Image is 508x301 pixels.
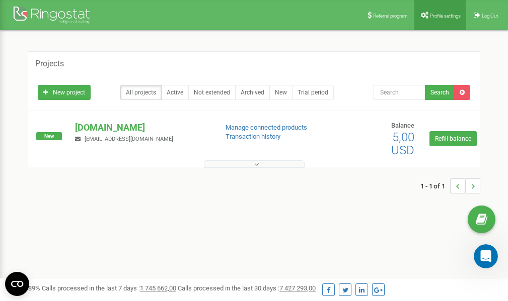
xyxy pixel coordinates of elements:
button: Search [425,85,455,100]
a: Archived [235,85,270,100]
span: [EMAIL_ADDRESS][DOMAIN_NAME] [85,136,173,142]
h5: Projects [35,59,64,68]
a: Not extended [188,85,236,100]
input: Search [374,85,425,100]
a: All projects [120,85,162,100]
a: Trial period [292,85,334,100]
span: Log Out [482,13,498,19]
iframe: Intercom live chat [474,244,498,268]
p: [DOMAIN_NAME] [75,121,209,134]
span: 1 - 1 of 1 [420,178,450,193]
u: 7 427 293,00 [279,284,316,292]
a: New [269,85,293,100]
a: Manage connected products [226,124,307,131]
nav: ... [420,168,480,204]
span: Calls processed in the last 30 days : [178,284,316,292]
a: Refill balance [429,131,477,146]
button: Open CMP widget [5,272,29,296]
span: Profile settings [430,13,461,19]
span: New [36,132,62,140]
a: Active [161,85,189,100]
span: Calls processed in the last 7 days : [42,284,176,292]
span: Referral program [373,13,408,19]
a: New project [38,85,91,100]
a: Transaction history [226,133,280,140]
span: 5,00 USD [391,130,414,157]
u: 1 745 662,00 [140,284,176,292]
span: Balance [391,122,414,129]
